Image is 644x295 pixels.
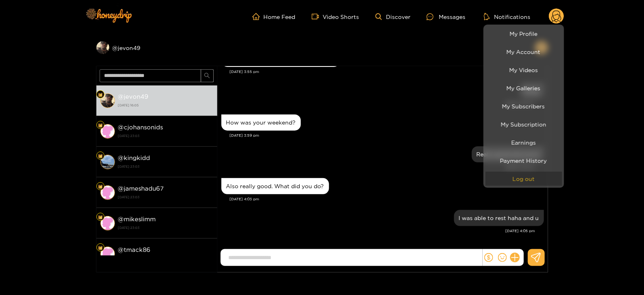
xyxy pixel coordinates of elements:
[486,172,562,186] button: Log out
[486,154,562,168] a: Payment History
[486,135,562,150] a: Earnings
[486,81,562,95] a: My Galleries
[486,99,562,113] a: My Subscribers
[486,63,562,77] a: My Videos
[486,117,562,131] a: My Subscription
[486,45,562,59] a: My Account
[486,27,562,41] a: My Profile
